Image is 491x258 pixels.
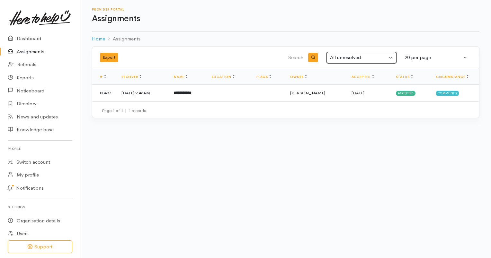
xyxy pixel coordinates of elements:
[92,14,479,23] h1: Assignments
[92,85,116,101] td: 88437
[256,75,271,79] a: Flags
[352,75,374,79] a: Accepted
[212,75,235,79] a: Location
[116,85,169,101] td: [DATE] 9:43AM
[92,31,479,47] nav: breadcrumb
[105,35,140,43] li: Assignments
[436,91,459,96] span: Community
[8,203,72,211] h6: Settings
[326,51,397,64] button: All unresolved
[8,240,72,254] button: Support
[405,54,462,61] div: 20 per page
[92,35,105,43] a: Home
[125,108,127,113] span: |
[100,53,118,62] button: Export
[330,54,387,61] div: All unresolved
[352,90,364,96] time: [DATE]
[290,90,325,96] span: [PERSON_NAME]
[8,144,72,153] h6: Profile
[102,108,146,113] small: Page 1 of 1 1 records
[121,75,141,79] a: Received
[396,75,413,79] a: Status
[213,50,305,65] input: Search
[401,51,471,64] button: 20 per page
[174,75,187,79] a: Name
[436,75,469,79] a: Circumstance
[396,91,415,96] span: Accepted
[290,75,307,79] a: Owner
[100,75,106,79] a: #
[92,8,479,11] h6: Provider Portal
